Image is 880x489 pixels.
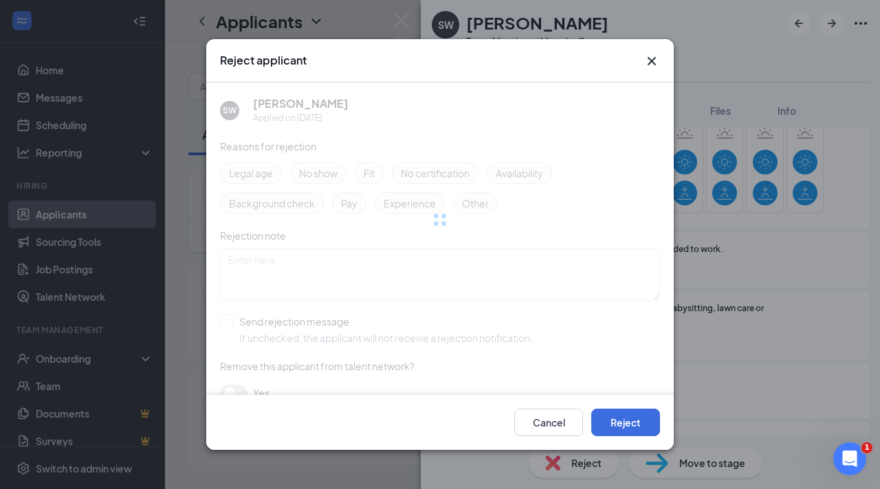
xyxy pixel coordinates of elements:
iframe: Intercom live chat [833,442,866,475]
h3: Reject applicant [220,53,307,68]
button: Cancel [514,409,583,436]
button: Reject [591,409,660,436]
svg: Cross [643,53,660,69]
button: Close [643,53,660,69]
span: 1 [861,442,872,453]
